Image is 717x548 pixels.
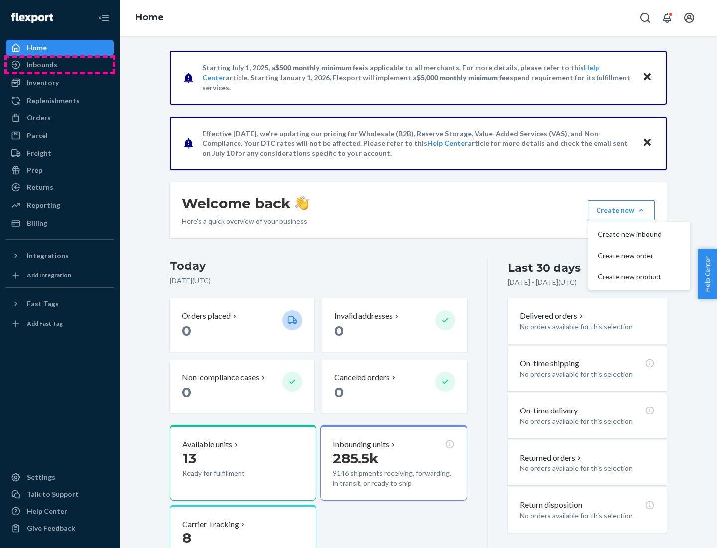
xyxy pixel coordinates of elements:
[6,215,114,231] a: Billing
[417,73,510,82] span: $5,000 monthly minimum fee
[27,96,80,106] div: Replenishments
[520,463,655,473] p: No orders available for this selection
[182,468,274,478] p: Ready for fulfillment
[6,110,114,126] a: Orders
[320,425,467,501] button: Inbounding units285.5k9146 shipments receiving, forwarding, in transit, or ready to ship
[333,439,389,450] p: Inbounding units
[27,131,48,140] div: Parcel
[127,3,172,32] ol: breadcrumbs
[590,245,688,267] button: Create new order
[598,252,662,259] span: Create new order
[6,197,114,213] a: Reporting
[27,523,75,533] div: Give Feedback
[135,12,164,23] a: Home
[679,8,699,28] button: Open account menu
[27,60,57,70] div: Inbounds
[520,369,655,379] p: No orders available for this selection
[27,182,53,192] div: Returns
[520,499,582,511] p: Return disposition
[27,78,59,88] div: Inventory
[6,145,114,161] a: Freight
[27,299,59,309] div: Fast Tags
[520,310,585,322] button: Delivered orders
[6,520,114,536] button: Give Feedback
[698,249,717,299] button: Help Center
[6,296,114,312] button: Fast Tags
[182,216,309,226] p: Here’s a quick overview of your business
[202,63,633,93] p: Starting July 1, 2025, a is applicable to all merchants. For more details, please refer to this a...
[27,251,69,261] div: Integrations
[27,489,79,499] div: Talk to Support
[6,486,114,502] a: Talk to Support
[295,196,309,210] img: hand-wave emoji
[635,8,655,28] button: Open Search Box
[6,93,114,109] a: Replenishments
[27,218,47,228] div: Billing
[170,425,316,501] button: Available units13Ready for fulfillment
[6,40,114,56] a: Home
[6,162,114,178] a: Prep
[588,200,655,220] button: Create newCreate new inboundCreate new orderCreate new product
[520,452,583,464] button: Returned orders
[170,276,467,286] p: [DATE] ( UTC )
[27,506,67,516] div: Help Center
[275,63,363,72] span: $500 monthly minimum fee
[657,8,677,28] button: Open notifications
[182,439,232,450] p: Available units
[641,136,654,150] button: Close
[170,360,314,413] button: Non-compliance cases 0
[520,322,655,332] p: No orders available for this selection
[182,322,191,339] span: 0
[182,450,196,467] span: 13
[641,70,654,85] button: Close
[182,310,231,322] p: Orders placed
[520,405,578,416] p: On-time delivery
[6,316,114,332] a: Add Fast Tag
[427,139,468,147] a: Help Center
[27,319,63,328] div: Add Fast Tag
[598,274,662,280] span: Create new product
[182,372,259,383] p: Non-compliance cases
[182,529,191,546] span: 8
[182,194,309,212] h1: Welcome back
[27,43,47,53] div: Home
[27,472,55,482] div: Settings
[27,271,71,279] div: Add Integration
[590,267,688,288] button: Create new product
[6,57,114,73] a: Inbounds
[27,165,42,175] div: Prep
[6,503,114,519] a: Help Center
[322,298,467,352] button: Invalid addresses 0
[590,224,688,245] button: Create new inbound
[170,258,467,274] h3: Today
[182,384,191,401] span: 0
[508,277,577,287] p: [DATE] - [DATE] ( UTC )
[520,358,579,369] p: On-time shipping
[334,310,393,322] p: Invalid addresses
[520,416,655,426] p: No orders available for this selection
[598,231,662,238] span: Create new inbound
[27,200,60,210] div: Reporting
[6,75,114,91] a: Inventory
[170,298,314,352] button: Orders placed 0
[6,248,114,264] button: Integrations
[6,268,114,283] a: Add Integration
[334,322,344,339] span: 0
[322,360,467,413] button: Canceled orders 0
[11,13,53,23] img: Flexport logo
[94,8,114,28] button: Close Navigation
[182,519,239,530] p: Carrier Tracking
[333,468,454,488] p: 9146 shipments receiving, forwarding, in transit, or ready to ship
[6,128,114,143] a: Parcel
[333,450,379,467] span: 285.5k
[334,384,344,401] span: 0
[27,148,51,158] div: Freight
[508,260,581,275] div: Last 30 days
[202,129,633,158] p: Effective [DATE], we're updating our pricing for Wholesale (B2B), Reserve Storage, Value-Added Se...
[520,511,655,521] p: No orders available for this selection
[6,179,114,195] a: Returns
[27,113,51,123] div: Orders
